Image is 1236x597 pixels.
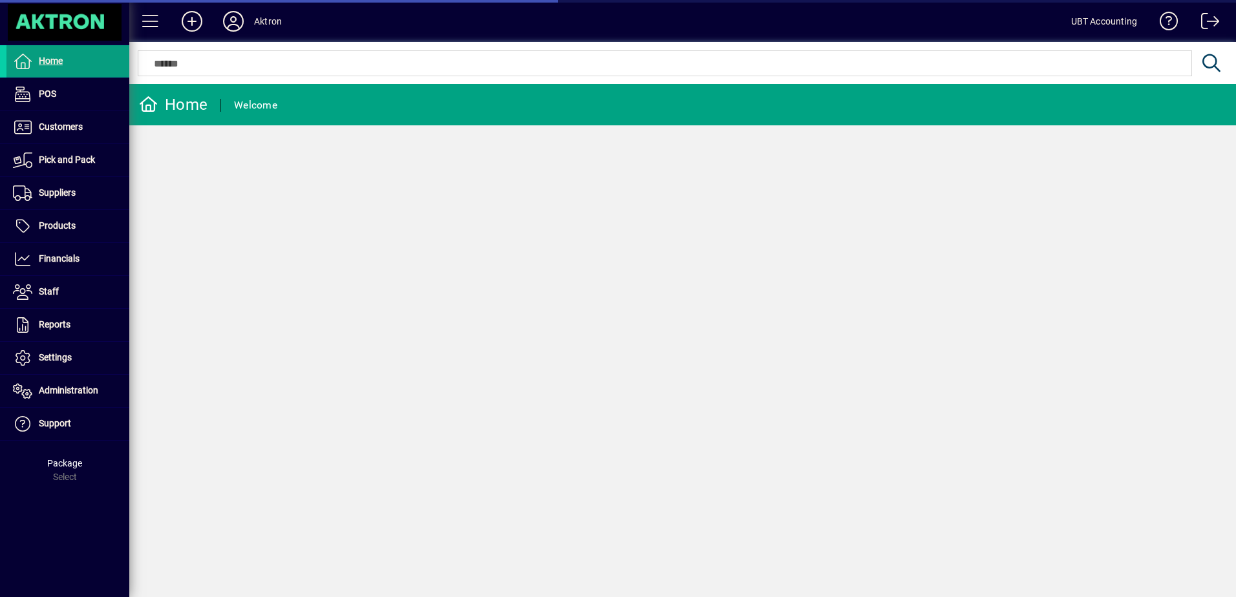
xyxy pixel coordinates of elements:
[39,187,76,198] span: Suppliers
[6,375,129,407] a: Administration
[6,144,129,176] a: Pick and Pack
[39,56,63,66] span: Home
[171,10,213,33] button: Add
[39,154,95,165] span: Pick and Pack
[6,408,129,440] a: Support
[39,121,83,132] span: Customers
[213,10,254,33] button: Profile
[6,309,129,341] a: Reports
[1191,3,1220,45] a: Logout
[39,385,98,395] span: Administration
[234,95,277,116] div: Welcome
[39,286,59,297] span: Staff
[1150,3,1178,45] a: Knowledge Base
[39,253,80,264] span: Financials
[47,458,82,468] span: Package
[6,177,129,209] a: Suppliers
[139,94,208,115] div: Home
[39,418,71,428] span: Support
[6,276,129,308] a: Staff
[39,319,70,330] span: Reports
[39,89,56,99] span: POS
[6,342,129,374] a: Settings
[6,111,129,143] a: Customers
[39,220,76,231] span: Products
[6,78,129,110] a: POS
[6,210,129,242] a: Products
[39,352,72,362] span: Settings
[6,243,129,275] a: Financials
[254,11,282,32] div: Aktron
[1071,11,1137,32] div: UBT Accounting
